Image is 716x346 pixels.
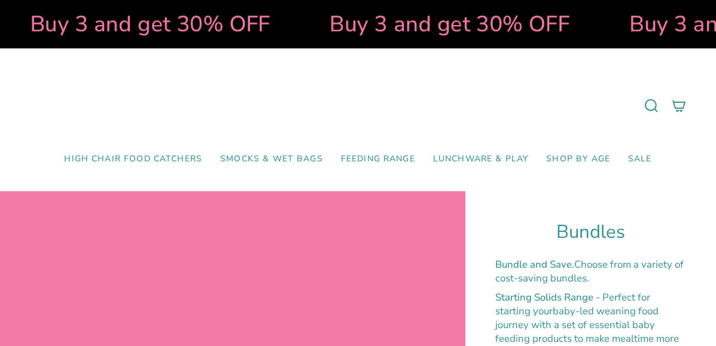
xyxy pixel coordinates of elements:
[495,258,574,271] strong: Bundle and Save.
[64,154,202,164] span: High Chair Food Catchers
[424,145,537,173] a: Lunchware & Play
[537,145,619,173] a: Shop by Age
[220,154,323,164] span: Smocks & Wet Bags
[55,145,211,173] a: High Chair Food Catchers
[211,145,332,173] a: Smocks & Wet Bags
[628,154,652,164] span: SALE
[325,9,565,39] strong: Buy 3 and get 30% OFF
[332,145,424,173] a: Feeding Range
[495,258,686,285] p: Choose from a variety of cost-saving bundles.
[619,145,661,173] a: SALE
[546,154,610,164] span: Shop by Age
[495,290,593,304] strong: Starting Solids Range
[341,154,415,164] span: Feeding Range
[26,9,266,39] strong: Buy 3 and get 30% OFF
[433,154,528,164] span: Lunchware & Play
[495,221,686,243] h1: Bundles
[255,66,461,145] a: Mumma’s Little Helpers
